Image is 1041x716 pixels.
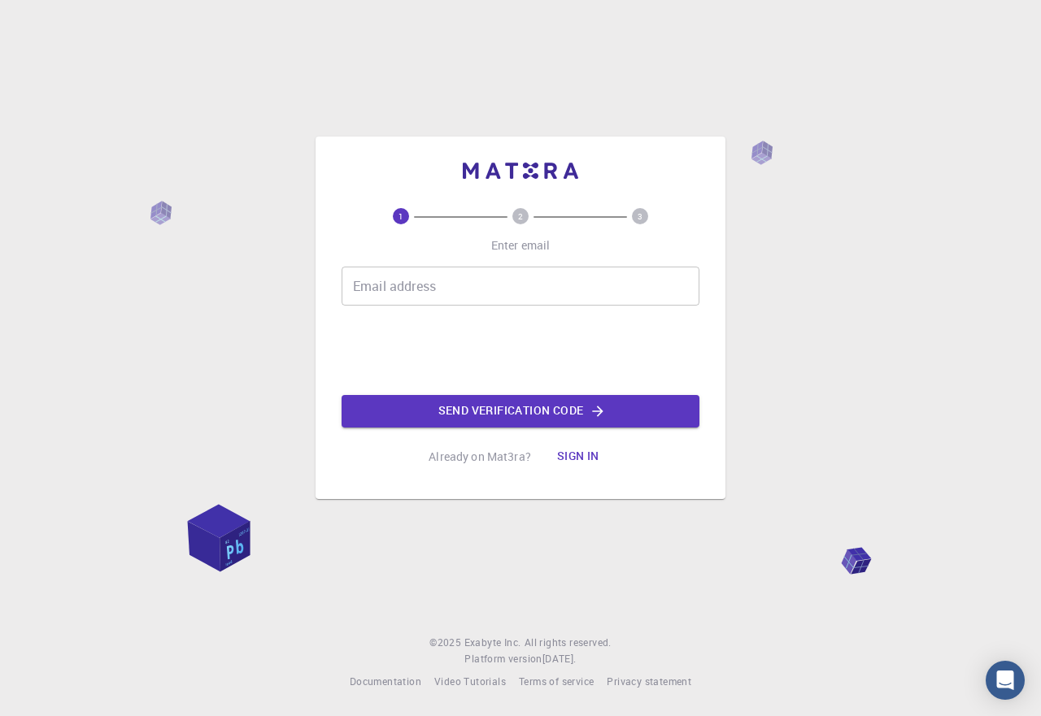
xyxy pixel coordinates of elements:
a: Exabyte Inc. [464,635,521,651]
div: Open Intercom Messenger [986,661,1025,700]
button: Send verification code [342,395,699,427]
a: Terms of service [519,674,594,690]
span: © 2025 [429,635,464,651]
p: Already on Mat3ra? [429,449,531,465]
a: Privacy statement [607,674,691,690]
span: Platform version [464,651,542,667]
iframe: reCAPTCHA [397,319,644,382]
span: Video Tutorials [434,675,506,688]
a: [DATE]. [542,651,577,667]
span: All rights reserved. [525,635,612,651]
span: Privacy statement [607,675,691,688]
span: [DATE] . [542,652,577,665]
a: Documentation [350,674,421,690]
a: Video Tutorials [434,674,506,690]
p: Enter email [491,237,551,254]
span: Documentation [350,675,421,688]
span: Terms of service [519,675,594,688]
text: 3 [638,210,642,222]
span: Exabyte Inc. [464,636,521,649]
text: 2 [518,210,523,222]
text: 1 [399,210,403,222]
button: Sign in [544,440,612,473]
